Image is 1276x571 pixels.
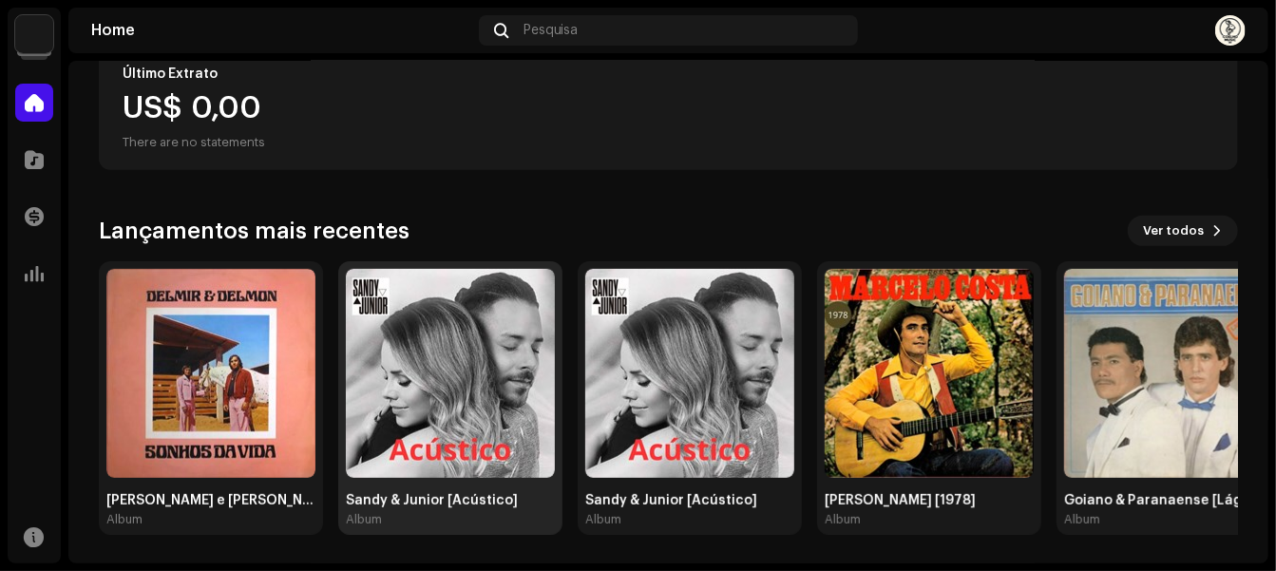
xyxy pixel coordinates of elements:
[1215,15,1246,46] img: 9209a818-ae4a-4b6b-ac49-10dab2ebe703
[99,216,409,246] h3: Lançamentos mais recentes
[585,493,794,508] div: Sandy & Junior [Acústico]
[585,512,621,527] div: Album
[346,512,382,527] div: Album
[123,131,265,154] div: There are no statements
[91,23,471,38] div: Home
[1143,212,1204,250] span: Ver todos
[346,269,555,478] img: 206af202-5ffc-4322-848e-a9d42bb80f6f
[1128,216,1238,246] button: Ver todos
[825,269,1034,478] img: 360e0297-084e-435f-8804-15cab4ffdf01
[1064,269,1273,478] img: d4ca12a9-7967-4b94-8704-0aa7533a76d3
[106,512,143,527] div: Album
[346,493,555,508] div: Sandy & Junior [Acústico]
[1064,493,1273,508] div: Goiano & Paranaense [Lágrimas de Pai]
[106,493,315,508] div: [PERSON_NAME] e [PERSON_NAME] [Sonhos da Vida]
[15,15,53,53] img: c86870aa-2232-4ba3-9b41-08f587110171
[585,269,794,478] img: 702773ed-e98d-49ee-b1c4-5da8933ff4a3
[1064,512,1100,527] div: Album
[99,50,1238,170] re-o-card-value: Último Extrato
[106,269,315,478] img: 34b8c782-a877-4675-bc4b-b3e95a26a9d5
[123,67,1214,82] div: Último Extrato
[825,512,861,527] div: Album
[825,493,1034,508] div: [PERSON_NAME] [1978]
[524,23,579,38] span: Pesquisa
